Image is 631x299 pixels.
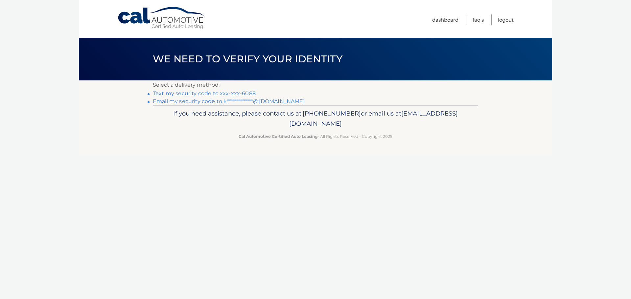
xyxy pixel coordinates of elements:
p: If you need assistance, please contact us at: or email us at [157,108,474,129]
a: Dashboard [432,14,458,25]
a: FAQ's [473,14,484,25]
strong: Cal Automotive Certified Auto Leasing [239,134,317,139]
p: - All Rights Reserved - Copyright 2025 [157,133,474,140]
p: Select a delivery method: [153,80,478,90]
span: [PHONE_NUMBER] [303,110,361,117]
a: Text my security code to xxx-xxx-6088 [153,90,256,96]
span: We need to verify your identity [153,53,342,65]
a: Cal Automotive [117,7,206,30]
a: Logout [498,14,514,25]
